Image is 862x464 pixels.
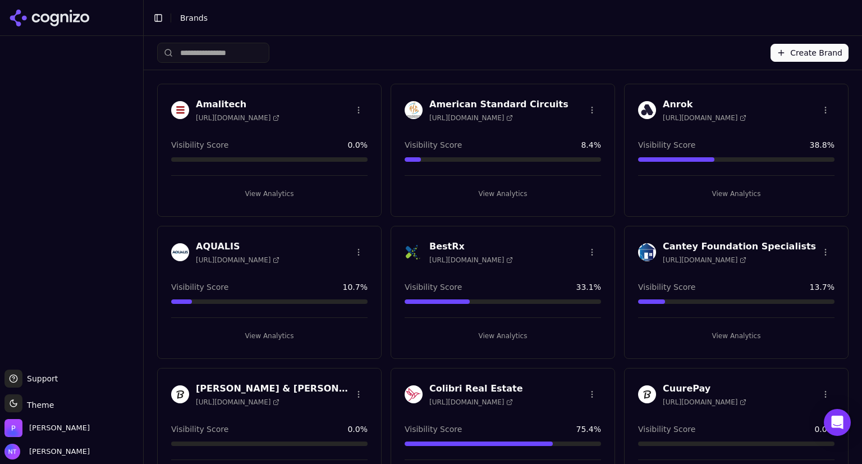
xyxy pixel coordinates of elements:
[638,139,695,151] span: Visibility Score
[638,243,656,261] img: Cantey Foundation Specialists
[429,382,523,395] h3: Colibri Real Estate
[171,327,368,345] button: View Analytics
[638,424,695,435] span: Visibility Score
[29,423,90,433] span: Perrill
[171,281,228,293] span: Visibility Score
[638,327,835,345] button: View Analytics
[663,382,746,395] h3: CuurePay
[576,281,601,293] span: 33.1 %
[180,13,208,22] span: Brands
[663,256,746,265] span: [URL][DOMAIN_NAME]
[196,240,279,253] h3: AQUALIS
[576,424,601,435] span: 75.4 %
[196,398,279,407] span: [URL][DOMAIN_NAME]
[171,185,368,203] button: View Analytics
[405,424,462,435] span: Visibility Score
[4,444,20,460] img: Nate Tower
[196,113,279,122] span: [URL][DOMAIN_NAME]
[4,444,90,460] button: Open user button
[180,12,831,24] nav: breadcrumb
[22,401,54,410] span: Theme
[22,373,58,384] span: Support
[581,139,601,151] span: 8.4 %
[638,101,656,119] img: Anrok
[4,419,22,437] img: Perrill
[663,240,816,253] h3: Cantey Foundation Specialists
[429,398,513,407] span: [URL][DOMAIN_NAME]
[196,382,350,395] h3: [PERSON_NAME] & [PERSON_NAME]
[343,281,368,293] span: 10.7 %
[171,101,189,119] img: Amalitech
[810,281,835,293] span: 13.7 %
[405,139,462,151] span: Visibility Score
[663,398,746,407] span: [URL][DOMAIN_NAME]
[638,281,695,293] span: Visibility Score
[196,98,279,111] h3: Amalitech
[771,44,849,62] button: Create Brand
[814,424,835,435] span: 0.0 %
[25,447,90,457] span: [PERSON_NAME]
[171,385,189,403] img: Churchill & Harriman
[4,419,90,437] button: Open organization switcher
[171,139,228,151] span: Visibility Score
[347,424,368,435] span: 0.0 %
[638,185,835,203] button: View Analytics
[824,409,851,436] div: Open Intercom Messenger
[810,139,835,151] span: 38.8 %
[429,240,513,253] h3: BestRx
[405,185,601,203] button: View Analytics
[405,385,423,403] img: Colibri Real Estate
[405,243,423,261] img: BestRx
[429,113,513,122] span: [URL][DOMAIN_NAME]
[663,113,746,122] span: [URL][DOMAIN_NAME]
[196,256,279,265] span: [URL][DOMAIN_NAME]
[429,256,513,265] span: [URL][DOMAIN_NAME]
[405,281,462,293] span: Visibility Score
[663,98,746,111] h3: Anrok
[405,101,423,119] img: American Standard Circuits
[638,385,656,403] img: CuurePay
[429,98,568,111] h3: American Standard Circuits
[347,139,368,151] span: 0.0 %
[405,327,601,345] button: View Analytics
[171,424,228,435] span: Visibility Score
[171,243,189,261] img: AQUALIS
